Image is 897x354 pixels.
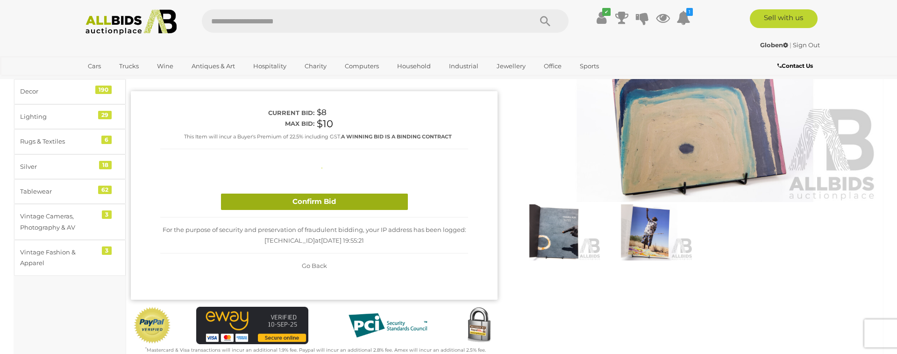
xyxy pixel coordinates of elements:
[538,58,568,74] a: Office
[145,347,486,353] small: Mastercard & Visa transactions will incur an additional 1.9% fee. Paypal will incur an additional...
[82,74,160,89] a: [GEOGRAPHIC_DATA]
[102,210,112,219] div: 3
[20,211,97,233] div: Vintage Cameras, Photography & AV
[317,108,327,117] span: $8
[341,133,452,140] b: A WINNING BID IS A BINDING CONTRACT
[14,79,126,104] a: Decor 190
[299,58,333,74] a: Charity
[443,58,484,74] a: Industrial
[20,136,97,147] div: Rugs & Textiles
[302,262,327,269] span: Go Back
[14,154,126,179] a: Silver 18
[574,58,605,74] a: Sports
[594,9,608,26] a: ✔
[790,41,791,49] span: |
[151,58,179,74] a: Wine
[221,194,408,210] button: Confirm Bid
[760,41,788,49] strong: Globen
[113,58,145,74] a: Trucks
[605,204,692,260] img: Yiwarra Kuju the Canning Stock Route, National Museum of Autralia, 2010, Soft Cover
[160,108,314,118] div: Current bid:
[14,204,126,240] a: Vintage Cameras, Photography & AV 3
[491,58,532,74] a: Jewellery
[750,9,818,28] a: Sell with us
[20,161,97,172] div: Silver
[98,111,112,119] div: 29
[99,161,112,169] div: 18
[80,9,182,35] img: Allbids.com.au
[777,62,813,69] b: Contact Us
[341,307,434,344] img: PCI DSS compliant
[247,58,292,74] a: Hospitality
[184,133,452,140] small: This Item will incur a Buyer's Premium of 22.5% including GST.
[101,136,112,144] div: 6
[514,204,601,260] img: Yiwarra Kuju the Canning Stock Route, National Museum of Autralia, 2010, Soft Cover
[676,9,691,26] a: 1
[264,237,315,244] span: [TECHNICAL_ID]
[20,111,97,122] div: Lighting
[133,307,171,344] img: Official PayPal Seal
[185,58,241,74] a: Antiques & Art
[20,247,97,269] div: Vintage Fashion & Apparel
[14,179,126,204] a: Tablewear 62
[602,8,611,16] i: ✔
[82,58,107,74] a: Cars
[339,58,385,74] a: Computers
[317,118,333,130] span: $10
[391,58,437,74] a: Household
[98,186,112,194] div: 62
[793,41,820,49] a: Sign Out
[321,237,364,244] span: [DATE] 19:55:21
[95,86,112,94] div: 190
[14,129,126,154] a: Rugs & Textiles 6
[102,246,112,255] div: 3
[196,307,308,344] img: eWAY Payment Gateway
[20,186,97,197] div: Tablewear
[760,41,790,49] a: Globen
[14,104,126,129] a: Lighting 29
[522,9,569,33] button: Search
[160,118,314,129] div: Max bid:
[777,61,815,71] a: Contact Us
[160,217,468,254] div: For the purpose of security and preservation of fraudulent bidding, your IP address has been logg...
[460,307,498,344] img: Secured by Rapid SSL
[14,240,126,276] a: Vintage Fashion & Apparel 3
[20,86,97,97] div: Decor
[686,8,693,16] i: 1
